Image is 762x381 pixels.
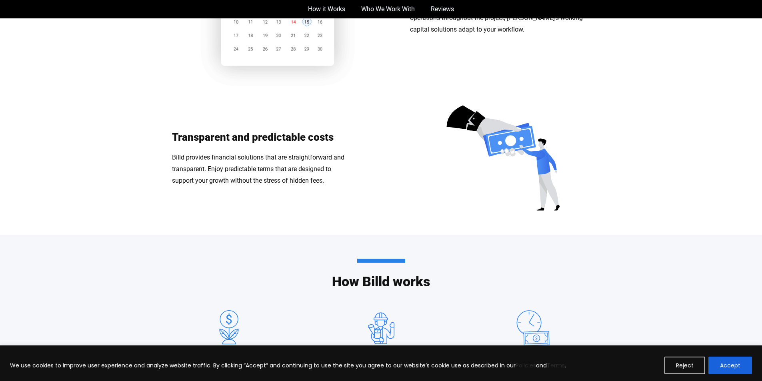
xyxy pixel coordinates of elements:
button: Reject [664,357,705,374]
h2: Transparent and predictable costs [172,131,352,144]
a: Terms [547,361,565,369]
button: Accept [708,357,752,374]
p: We use cookies to improve user experience and analyze website traffic. By clicking “Accept” and c... [10,361,566,370]
div: Billd provides financial solutions that are straightforward and transparent. Enjoy predictable te... [172,152,352,187]
h2: How Billd works [153,259,609,288]
a: Policies [516,361,536,369]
